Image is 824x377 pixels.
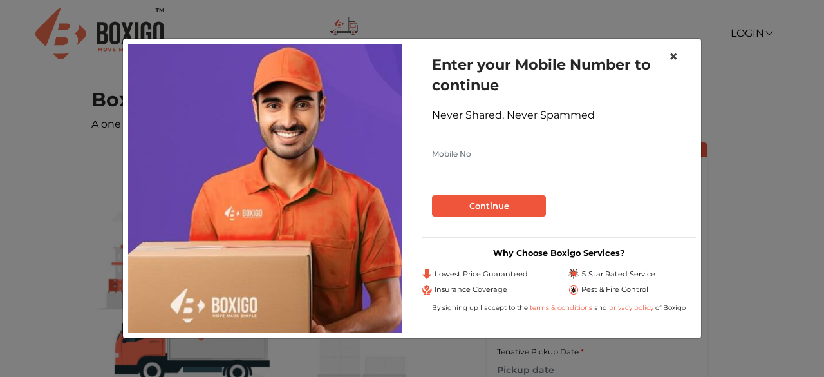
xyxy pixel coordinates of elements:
[659,39,688,75] button: Close
[128,44,402,333] img: storage-img
[432,54,686,95] h1: Enter your Mobile Number to continue
[581,284,648,295] span: Pest & Fire Control
[435,284,507,295] span: Insurance Coverage
[432,108,686,123] div: Never Shared, Never Spammed
[669,47,678,66] span: ×
[422,303,696,313] div: By signing up I accept to the and of Boxigo
[422,248,696,258] h3: Why Choose Boxigo Services?
[435,269,528,280] span: Lowest Price Guaranteed
[530,304,594,312] a: terms & conditions
[581,269,655,280] span: 5 Star Rated Service
[432,195,546,217] button: Continue
[607,304,655,312] a: privacy policy
[432,144,686,164] input: Mobile No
